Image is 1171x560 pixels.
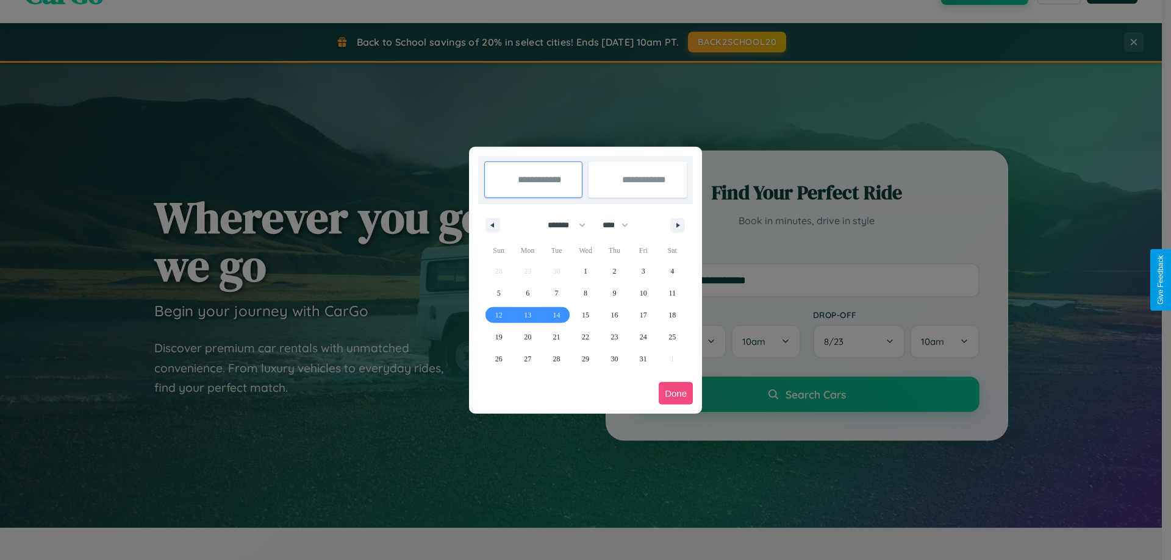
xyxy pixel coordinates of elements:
span: Fri [629,241,657,260]
button: 3 [629,260,657,282]
span: 4 [670,260,674,282]
span: 13 [524,304,531,326]
button: 2 [600,260,629,282]
span: 31 [640,348,647,370]
button: Done [659,382,693,405]
span: Thu [600,241,629,260]
button: 15 [571,304,600,326]
button: 25 [658,326,687,348]
button: 10 [629,282,657,304]
span: 12 [495,304,503,326]
button: 26 [484,348,513,370]
button: 30 [600,348,629,370]
span: 21 [553,326,560,348]
button: 4 [658,260,687,282]
div: Give Feedback [1156,255,1165,305]
span: 25 [668,326,676,348]
span: Wed [571,241,600,260]
button: 24 [629,326,657,348]
button: 6 [513,282,542,304]
span: 3 [642,260,645,282]
span: 14 [553,304,560,326]
button: 14 [542,304,571,326]
button: 16 [600,304,629,326]
span: Sat [658,241,687,260]
span: 20 [524,326,531,348]
button: 1 [571,260,600,282]
span: 15 [582,304,589,326]
span: 1 [584,260,587,282]
button: 17 [629,304,657,326]
button: 31 [629,348,657,370]
span: 26 [495,348,503,370]
span: 2 [612,260,616,282]
button: 8 [571,282,600,304]
span: 28 [553,348,560,370]
span: 23 [611,326,618,348]
span: 8 [584,282,587,304]
button: 7 [542,282,571,304]
span: Sun [484,241,513,260]
span: 22 [582,326,589,348]
span: 5 [497,282,501,304]
button: 12 [484,304,513,326]
span: 16 [611,304,618,326]
span: Tue [542,241,571,260]
span: 9 [612,282,616,304]
span: 7 [555,282,559,304]
span: Mon [513,241,542,260]
span: 17 [640,304,647,326]
span: 19 [495,326,503,348]
button: 28 [542,348,571,370]
button: 20 [513,326,542,348]
button: 19 [484,326,513,348]
button: 5 [484,282,513,304]
button: 27 [513,348,542,370]
button: 13 [513,304,542,326]
button: 23 [600,326,629,348]
span: 27 [524,348,531,370]
span: 6 [526,282,529,304]
span: 18 [668,304,676,326]
button: 22 [571,326,600,348]
span: 11 [668,282,676,304]
button: 11 [658,282,687,304]
span: 24 [640,326,647,348]
span: 29 [582,348,589,370]
button: 29 [571,348,600,370]
button: 9 [600,282,629,304]
button: 18 [658,304,687,326]
button: 21 [542,326,571,348]
span: 10 [640,282,647,304]
span: 30 [611,348,618,370]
